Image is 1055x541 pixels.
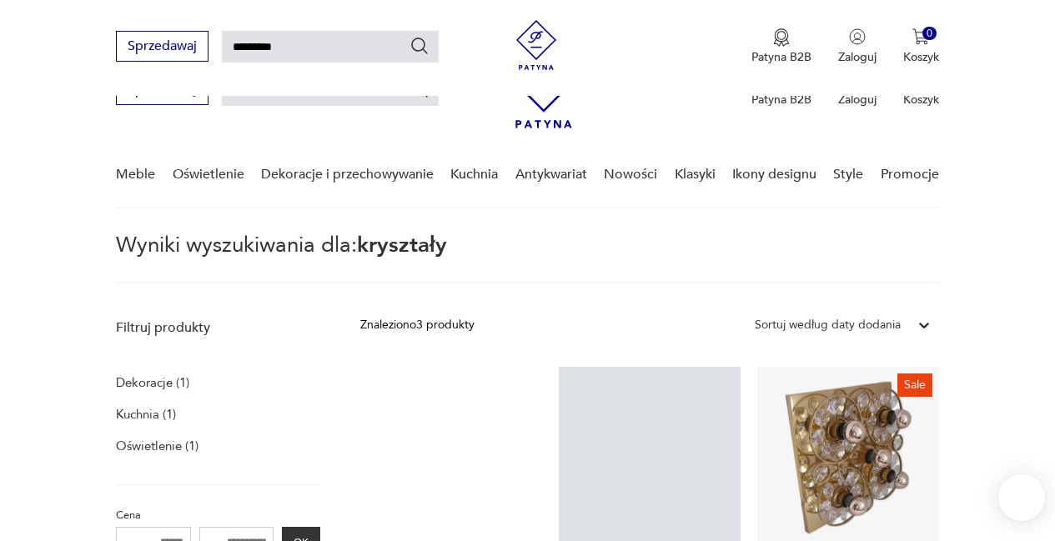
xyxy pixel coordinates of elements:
a: Nowości [604,143,657,207]
a: Sprzedawaj [116,85,208,97]
button: Szukaj [409,36,430,56]
a: Ikona medaluPatyna B2B [751,28,811,65]
img: Patyna - sklep z meblami i dekoracjami vintage [511,20,561,70]
a: Kuchnia [450,143,498,207]
iframe: Smartsupp widget button [998,474,1045,521]
a: Sprzedawaj [116,42,208,53]
a: Klasyki [675,143,716,207]
div: Znaleziono 3 produkty [360,316,475,334]
a: Ikony designu [732,143,816,207]
img: Ikonka użytkownika [849,28,866,45]
a: Dekoracje (1) [116,371,189,394]
button: Sprzedawaj [116,31,208,62]
img: Ikona medalu [773,28,790,47]
p: Koszyk [903,49,939,65]
p: Filtruj produkty [116,318,320,337]
p: Koszyk [903,92,939,108]
button: Patyna B2B [751,28,811,65]
p: Zaloguj [838,92,877,108]
p: Wyniki wyszukiwania dla: [116,235,939,283]
span: kryształy [357,230,447,260]
p: Patyna B2B [751,92,811,108]
p: Patyna B2B [751,49,811,65]
div: Sortuj według daty dodania [755,316,901,334]
p: Zaloguj [838,49,877,65]
a: Dekoracje i przechowywanie [261,143,434,207]
button: Zaloguj [838,28,877,65]
a: Kuchnia (1) [116,403,176,426]
div: 0 [922,27,937,41]
a: Meble [116,143,155,207]
a: Oświetlenie [173,143,244,207]
a: Oświetlenie (1) [116,434,198,458]
a: Promocje [881,143,939,207]
button: 0Koszyk [903,28,939,65]
p: Cena [116,506,320,524]
a: Style [833,143,863,207]
img: Ikona koszyka [912,28,929,45]
a: Antykwariat [515,143,587,207]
